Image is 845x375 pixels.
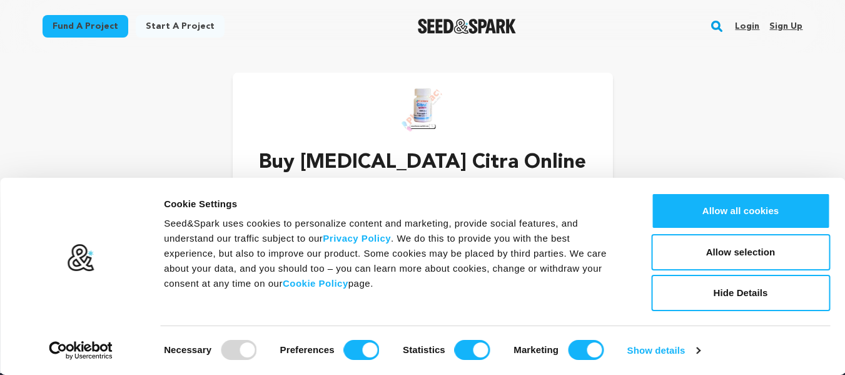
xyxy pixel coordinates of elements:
img: https://seedandspark-static.s3.us-east-2.amazonaws.com/images/User/002/310/660/medium/f47d7c477cd... [398,85,448,135]
a: Sign up [769,16,802,36]
a: Cookie Policy [283,278,348,289]
a: Privacy Policy [323,233,391,244]
p: Buy [MEDICAL_DATA] Citra Online Overnight [DOMAIN_NAME] [253,148,593,208]
strong: Statistics [403,344,445,355]
a: Login [735,16,759,36]
strong: Marketing [514,344,559,355]
div: Cookie Settings [164,197,623,212]
a: Usercentrics Cookiebot - opens in a new window [26,341,136,360]
strong: Preferences [280,344,335,355]
strong: Necessary [164,344,211,355]
button: Allow all cookies [651,193,830,229]
button: Hide Details [651,275,830,311]
a: Show details [627,341,700,360]
img: Seed&Spark Logo Dark Mode [418,19,516,34]
div: Seed&Spark uses cookies to personalize content and marketing, provide social features, and unders... [164,216,623,291]
button: Allow selection [651,234,830,270]
a: Seed&Spark Homepage [418,19,516,34]
a: Fund a project [43,15,128,38]
img: logo [67,244,95,272]
a: Start a project [136,15,225,38]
